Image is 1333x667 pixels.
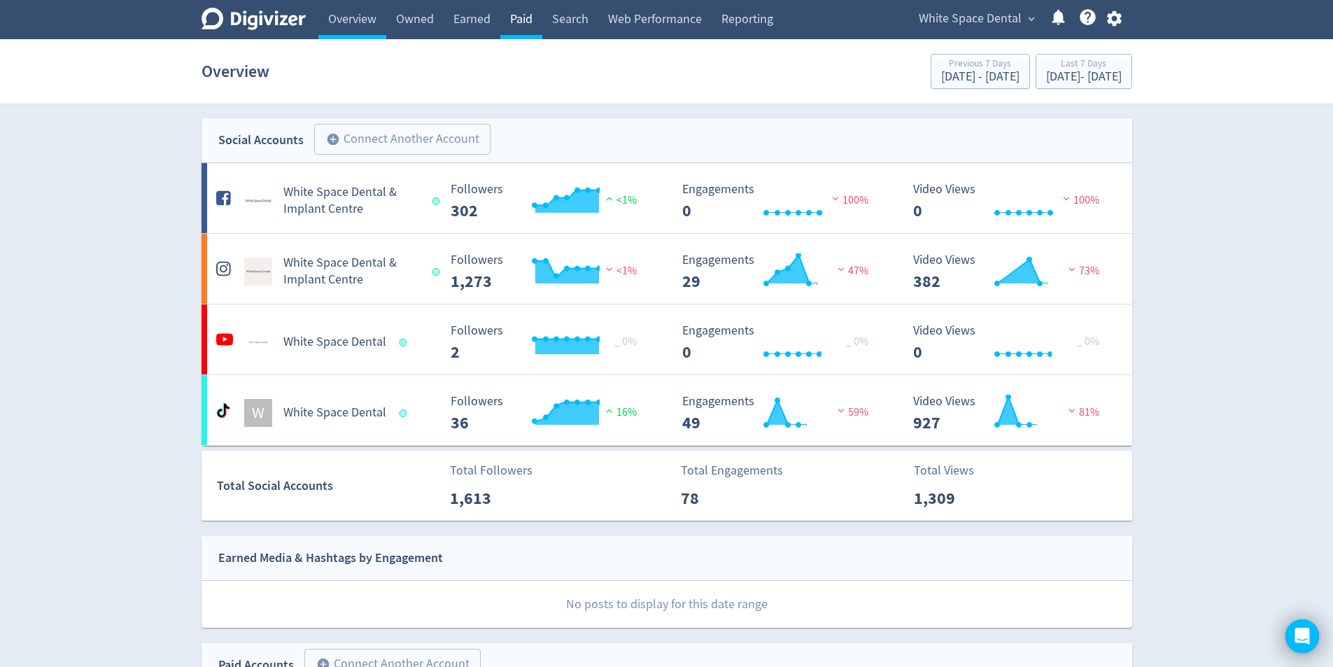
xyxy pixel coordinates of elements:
svg: Followers --- [444,395,654,432]
button: Last 7 Days[DATE]- [DATE] [1036,54,1132,89]
div: W [244,399,272,427]
div: [DATE] - [DATE] [941,71,1020,83]
svg: Engagements 0 [675,183,885,220]
img: negative-performance.svg [834,405,848,416]
div: Open Intercom Messenger [1285,619,1319,653]
span: 16% [602,405,637,419]
p: 1,309 [914,486,994,511]
a: White Space Dental & Implant Centre undefinedWhite Space Dental & Implant Centre Followers --- Fo... [202,163,1132,233]
div: Social Accounts [218,130,304,150]
span: Data last synced: 9 Sep 2025, 10:01pm (AEST) [432,268,444,276]
h5: White Space Dental [283,334,386,351]
a: Connect Another Account [304,126,491,155]
img: negative-performance.svg [1059,193,1073,204]
svg: Video Views 382 [906,253,1116,290]
img: negative-performance.svg [828,193,842,204]
span: add_circle [326,132,340,146]
img: White Space Dental & Implant Centre undefined [244,258,272,286]
span: Data last synced: 10 Sep 2025, 12:02am (AEST) [399,409,411,417]
div: Total Social Accounts [217,476,440,496]
img: negative-performance.svg [1065,264,1079,274]
img: positive-performance.svg [602,405,616,416]
span: _ 0% [1077,335,1099,349]
svg: Video Views 0 [906,183,1116,220]
span: <1% [602,264,637,278]
a: White Space Dental undefinedWhite Space Dental Followers --- _ 0% Followers 2 Engagements 0 Engag... [202,304,1132,374]
img: White Space Dental undefined [244,328,272,356]
p: 78 [681,486,761,511]
button: Connect Another Account [314,124,491,155]
span: 100% [828,193,868,207]
span: expand_more [1025,13,1038,25]
p: 1,613 [450,486,530,511]
span: <1% [602,193,637,207]
svg: Engagements 29 [675,253,885,290]
div: Earned Media & Hashtags by Engagement [218,548,443,568]
div: [DATE] - [DATE] [1046,71,1122,83]
h5: White Space Dental & Implant Centre [283,184,420,218]
svg: Followers --- [444,183,654,220]
span: White Space Dental [919,8,1022,30]
button: Previous 7 Days[DATE] - [DATE] [931,54,1030,89]
p: Total Followers [450,461,533,480]
svg: Followers --- [444,253,654,290]
div: Last 7 Days [1046,59,1122,71]
h5: White Space Dental [283,405,386,421]
span: Data last synced: 9 Sep 2025, 10:01pm (AEST) [432,197,444,205]
div: Previous 7 Days [941,59,1020,71]
p: No posts to display for this date range [202,581,1132,628]
span: 59% [834,405,868,419]
p: Total Views [914,461,994,480]
span: 73% [1065,264,1099,278]
svg: Engagements 49 [675,395,885,432]
span: _ 0% [614,335,637,349]
img: White Space Dental & Implant Centre undefined [244,187,272,215]
h1: Overview [202,49,269,94]
span: Data last synced: 9 Sep 2025, 10:01pm (AEST) [399,339,411,346]
svg: Video Views 927 [906,395,1116,432]
svg: Video Views 0 [906,324,1116,361]
span: 100% [1059,193,1099,207]
svg: Engagements 0 [675,324,885,361]
h5: White Space Dental & Implant Centre [283,255,420,288]
img: negative-performance.svg [1065,405,1079,416]
span: 81% [1065,405,1099,419]
img: negative-performance.svg [834,264,848,274]
button: White Space Dental [914,8,1038,30]
img: positive-performance.svg [602,193,616,204]
span: _ 0% [846,335,868,349]
svg: Followers --- [444,324,654,361]
span: 47% [834,264,868,278]
img: negative-performance.svg [602,264,616,274]
a: White Space Dental & Implant Centre undefinedWhite Space Dental & Implant Centre Followers --- Fo... [202,234,1132,304]
p: Total Engagements [681,461,783,480]
a: WWhite Space Dental Followers --- Followers 36 16% Engagements 49 Engagements 49 59% Video Views ... [202,375,1132,445]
